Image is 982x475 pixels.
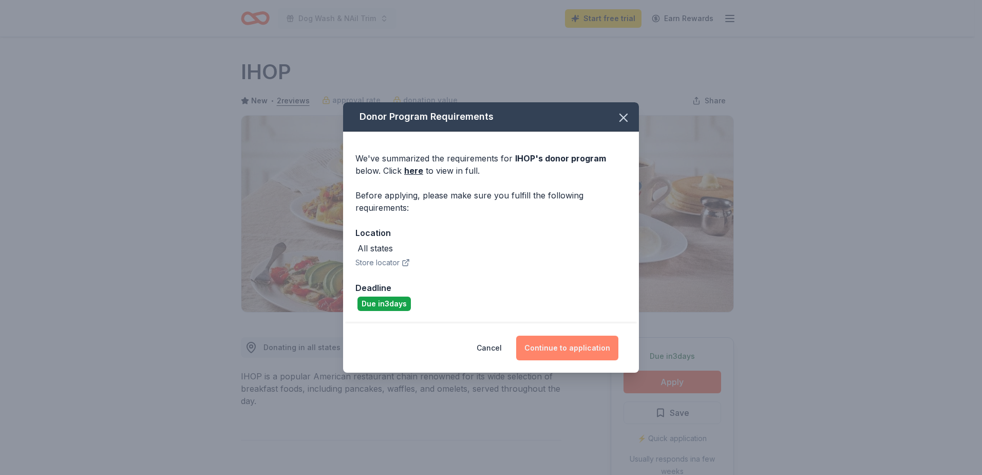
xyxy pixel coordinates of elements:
[355,257,410,269] button: Store locator
[516,336,618,360] button: Continue to application
[477,336,502,360] button: Cancel
[515,153,606,163] span: IHOP 's donor program
[357,242,393,254] div: All states
[404,165,423,177] a: here
[355,189,627,214] div: Before applying, please make sure you fulfill the following requirements:
[357,297,411,311] div: Due in 3 days
[355,281,627,295] div: Deadline
[343,102,639,132] div: Donor Program Requirements
[355,152,627,177] div: We've summarized the requirements for below. Click to view in full.
[355,226,627,240] div: Location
